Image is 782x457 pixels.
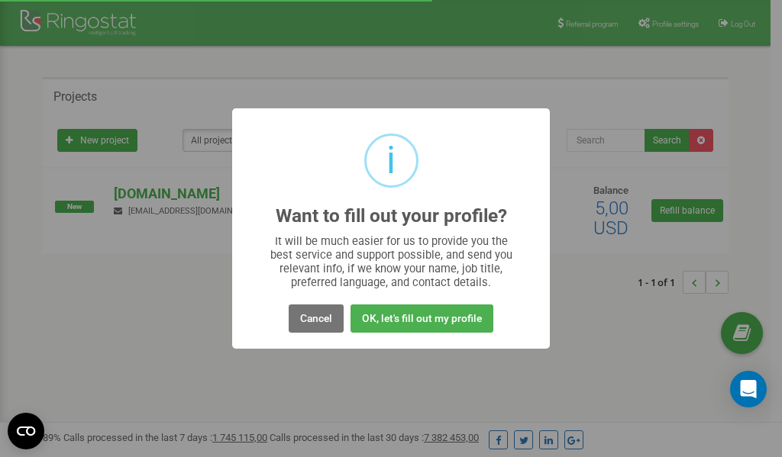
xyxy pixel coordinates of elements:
div: Open Intercom Messenger [730,371,767,407]
button: Open CMP widget [8,413,44,449]
div: i [386,136,396,185]
h2: Want to fill out your profile? [276,206,507,227]
button: OK, let's fill out my profile [351,304,493,333]
div: It will be much easier for us to provide you the best service and support possible, and send you ... [263,234,520,289]
button: Cancel [289,304,344,333]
